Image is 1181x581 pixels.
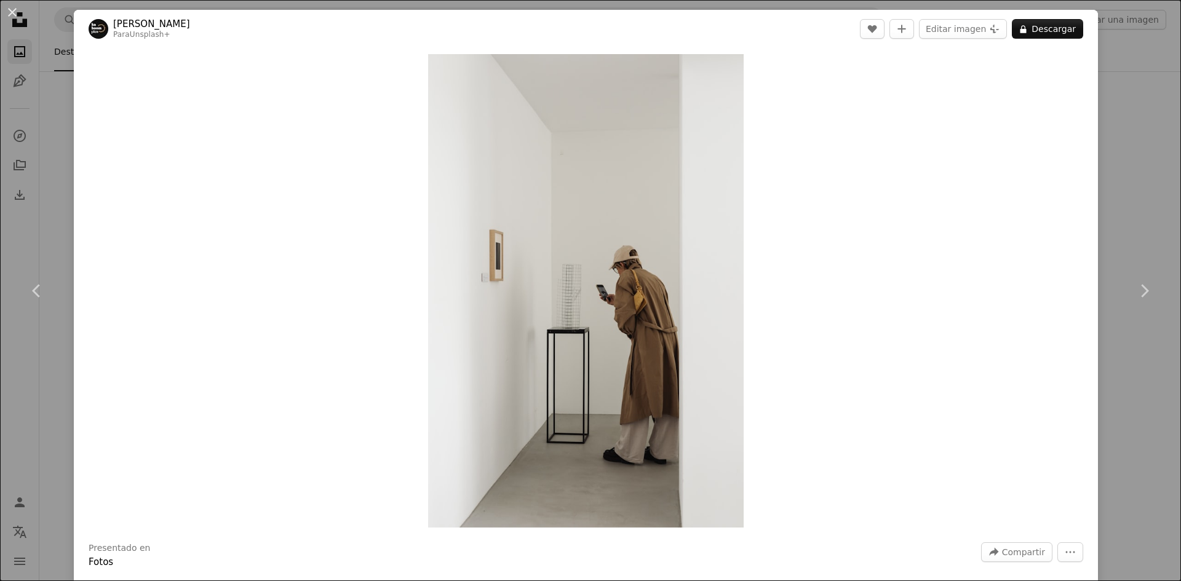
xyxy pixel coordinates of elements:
span: Compartir [1002,543,1045,561]
button: Editar imagen [919,19,1007,39]
a: Fotos [89,556,113,567]
img: Persona mirando arte en una galería con un teléfono inteligente. [428,54,744,528]
a: Unsplash+ [130,30,170,39]
button: Más acciones [1057,542,1083,562]
button: Ampliar en esta imagen [428,54,744,528]
div: Para [113,30,190,40]
a: [PERSON_NAME] [113,18,190,30]
a: Siguiente [1107,232,1181,350]
button: Descargar [1012,19,1083,39]
button: Añade a la colección [889,19,914,39]
button: Compartir esta imagen [981,542,1052,562]
button: Me gusta [860,19,885,39]
img: Ve al perfil de Karolina Grabowska [89,19,108,39]
h3: Presentado en [89,542,151,555]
